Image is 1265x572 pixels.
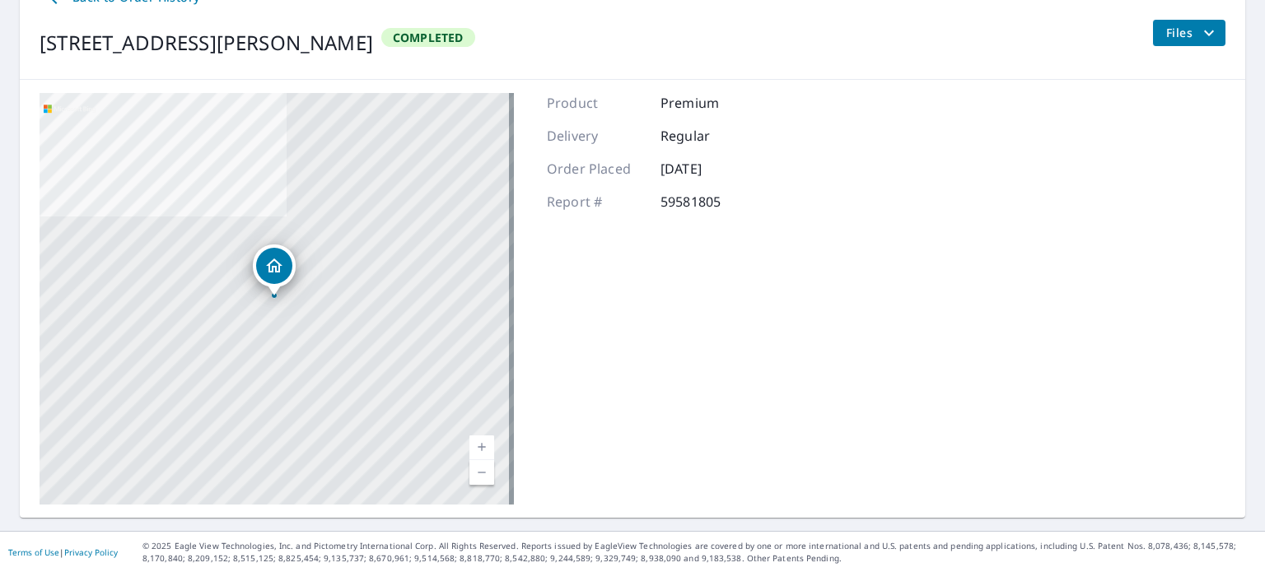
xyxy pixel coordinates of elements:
[547,93,646,113] p: Product
[547,126,646,146] p: Delivery
[547,159,646,179] p: Order Placed
[661,192,759,212] p: 59581805
[661,126,759,146] p: Regular
[469,460,494,485] a: Current Level 17, Zoom Out
[1166,23,1219,43] span: Files
[8,546,59,558] a: Terms of Use
[547,192,646,212] p: Report #
[383,30,474,45] span: Completed
[469,435,494,460] a: Current Level 17, Zoom In
[1152,20,1225,46] button: filesDropdownBtn-59581805
[661,93,759,113] p: Premium
[8,547,118,557] p: |
[142,540,1257,565] p: © 2025 Eagle View Technologies, Inc. and Pictometry International Corp. All Rights Reserved. Repo...
[64,546,118,558] a: Privacy Policy
[40,28,373,58] div: [STREET_ADDRESS][PERSON_NAME]
[661,159,759,179] p: [DATE]
[253,244,296,295] div: Dropped pin, building 1, Residential property, 254 N Bonnie Brae Ave Elmhurst, IL 60126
